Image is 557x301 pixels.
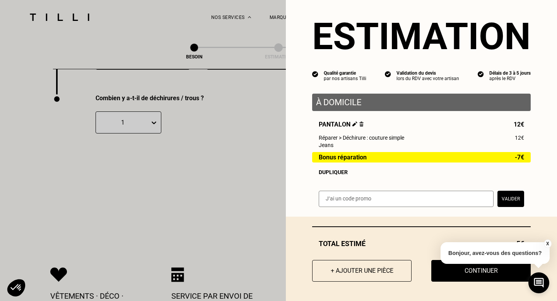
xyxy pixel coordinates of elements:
img: icon list info [478,70,484,77]
button: Valider [497,191,524,207]
p: À domicile [316,97,527,107]
div: Qualité garantie [324,70,366,76]
button: + Ajouter une pièce [312,260,412,282]
img: icon list info [312,70,318,77]
div: Dupliquer [319,169,524,175]
span: -7€ [515,154,524,161]
div: Délais de 3 à 5 jours [489,70,531,76]
span: 12€ [515,135,524,141]
span: Réparer > Déchirure : couture simple [319,135,404,141]
button: Continuer [431,260,531,282]
p: Bonjour, avez-vous des questions? [441,242,550,264]
span: Bonus réparation [319,154,367,161]
span: Pantalon [319,121,364,128]
div: Validation du devis [396,70,459,76]
img: icon list info [385,70,391,77]
img: Éditer [352,121,357,127]
section: Estimation [312,15,531,58]
div: Total estimé [312,239,531,248]
button: X [543,239,551,248]
span: 12€ [514,121,524,128]
div: après le RDV [489,76,531,81]
input: J‘ai un code promo [319,191,494,207]
div: par nos artisans Tilli [324,76,366,81]
span: Jeans [319,142,333,148]
div: lors du RDV avec votre artisan [396,76,459,81]
img: Supprimer [359,121,364,127]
